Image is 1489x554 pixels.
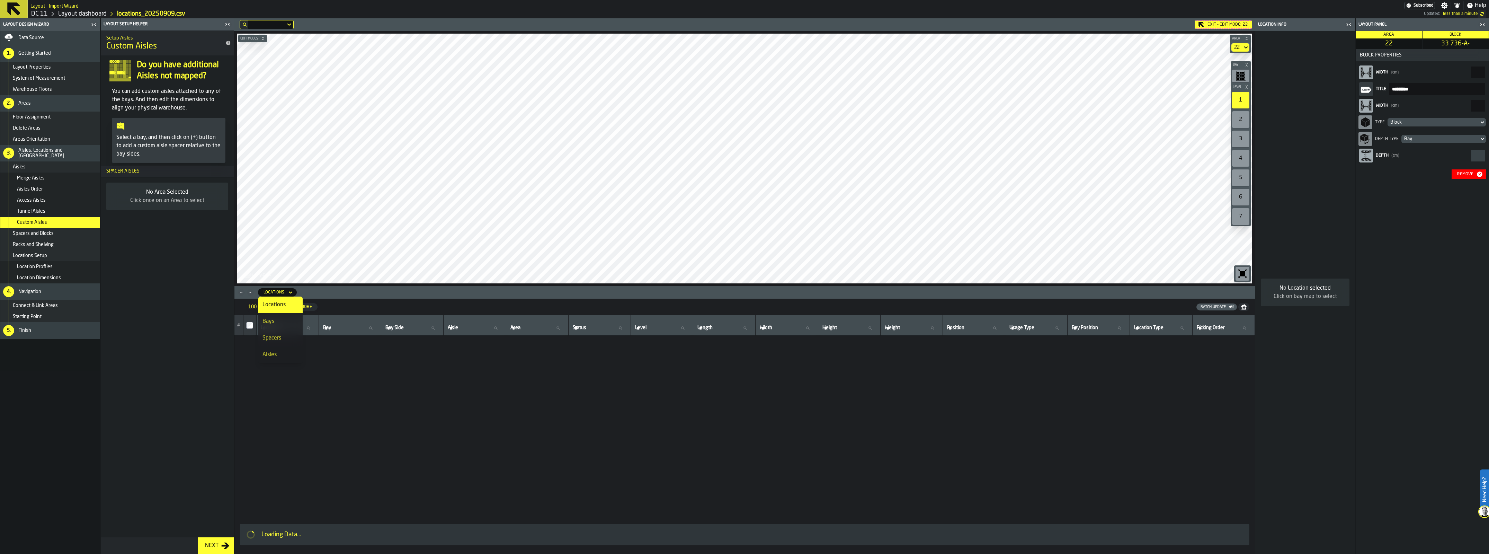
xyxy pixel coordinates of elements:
li: menu Delete Areas [0,123,100,134]
div: ButtonLoadMore-Load More-Prev-First-Last [243,301,323,313]
span: # [237,323,240,328]
div: Depth TypeDropdownMenuValue-bay [1358,131,1486,147]
div: Layout Setup Helper [102,22,223,27]
div: TypeDropdownMenuValue-1 [1358,114,1486,131]
button: button-Batch Update [1196,304,1237,310]
input: label [571,324,628,333]
button: button- [1231,83,1251,90]
div: button-toolbar-undefined [1231,68,1251,83]
div: Layout Design Wizard [2,22,89,27]
span: label [1072,325,1098,331]
li: menu Data Source [0,31,100,45]
input: label [1133,324,1189,333]
li: dropdown-item [258,313,303,330]
header: Location Info [1255,18,1355,31]
span: Tunnel Aisles [17,209,45,214]
div: Locations [262,301,298,309]
div: button-toolbar-undefined [1234,265,1251,282]
div: No Location selected [1266,284,1344,292]
span: label [635,325,647,331]
label: button-toggle-Settings [1438,2,1451,9]
span: 22 [1357,40,1421,47]
div: 4 [1232,150,1249,167]
header: Layout Design Wizard [0,18,100,31]
li: menu Layout Properties [0,62,100,73]
input: label [384,324,440,333]
span: Aisles Order [17,186,43,192]
input: input-value-Title input-value-Title [1389,83,1485,95]
label: react-aria179112181-:r8nj: [1358,97,1486,114]
span: label [760,325,772,331]
a: link-to-/wh/i/2e91095d-d0fa-471d-87cf-b9f7f81665fc [31,10,48,18]
li: menu Getting Started [0,45,100,62]
label: input-value-Title [1358,81,1486,97]
div: DropdownMenuValue-1 [1390,120,1476,125]
span: Bay [1231,63,1243,67]
span: 22 [1243,22,1248,27]
li: menu Starting Point [0,311,100,322]
span: label [1197,325,1225,331]
span: ( [1391,104,1392,108]
div: DropdownMenuValue-locations [258,288,297,297]
span: cm [1391,153,1399,158]
div: 1 [1232,92,1249,108]
input: label [509,324,565,333]
li: menu Navigation [0,283,100,300]
div: Batch Update [1198,305,1229,309]
span: Level [1231,85,1243,89]
span: Spacers and Blocks [13,231,54,236]
span: label [510,325,520,331]
div: 3. [3,148,14,159]
input: label [446,324,503,333]
span: Data Source [18,35,44,41]
span: Aisles, Locations and [GEOGRAPHIC_DATA] [18,148,97,159]
div: button-toolbar-undefined [1231,207,1251,226]
div: DropdownMenuValue-locations [264,290,284,295]
span: label [385,325,404,331]
div: button-toolbar-undefined [1231,149,1251,168]
input: label [1195,324,1252,333]
div: button-toolbar-undefined [1231,110,1251,129]
span: Warehouse Floors [13,87,52,92]
li: menu Racks and Shelving [0,239,100,250]
div: DropdownMenuValue-22 [1234,45,1240,50]
li: menu Access Aisles [0,195,100,206]
div: 1. [3,48,14,59]
span: ( [1391,153,1393,158]
span: Edit Modes [239,37,259,41]
input: InputCheckbox-label-react-aria179112181-:r8p9: [246,322,253,329]
div: 5 [1232,169,1249,186]
li: menu Connect & Link Areas [0,300,100,311]
span: ( [1391,70,1392,74]
span: Layout Properties [13,64,51,70]
button: button- [1230,35,1251,42]
h2: Sub Title [30,2,79,9]
span: Width [1376,70,1388,74]
span: Block [1450,33,1461,37]
div: 3 [1232,131,1249,147]
span: Area [1231,37,1243,41]
label: button-toggle-Notifications [1451,2,1463,9]
input: label [634,324,690,333]
li: menu Location Profiles [0,261,100,272]
div: Loading Data... [261,531,1244,538]
div: button-toolbar-undefined [1231,90,1251,110]
span: label [1009,325,1034,331]
span: Title [1376,87,1386,91]
span: 100 [248,304,257,310]
li: menu Aisles, Locations and Bays [0,145,100,161]
span: 33 736-A- [1424,40,1488,47]
span: label [448,325,458,331]
span: Access Aisles [17,197,46,203]
span: Finish [18,328,31,333]
button: button- [1238,303,1249,311]
h2: Sub Title [106,34,217,41]
span: label [573,325,586,331]
a: link-to-/wh/i/2e91095d-d0fa-471d-87cf-b9f7f81665fc/designer [58,10,107,18]
label: button-toggle-Close me [1478,20,1487,29]
div: 4. [3,286,14,297]
div: Click on bay map to select [1266,292,1344,301]
input: react-aria179112181-:r8nl: react-aria179112181-:r8nl: [1471,150,1485,161]
div: Menu Subscription [1404,2,1435,9]
li: menu Warehouse Floors [0,84,100,95]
